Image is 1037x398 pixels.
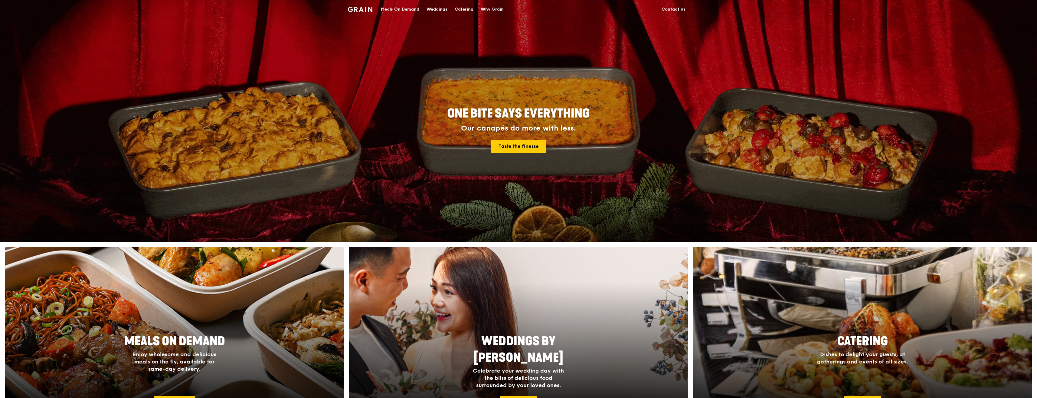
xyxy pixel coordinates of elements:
div: Catering [455,0,473,18]
img: Grain [348,7,372,12]
a: Weddings [423,0,451,18]
span: Catering [837,334,888,349]
span: Weddings by [PERSON_NAME] [474,334,563,365]
span: Dishes to delight your guests, at gatherings and events of all sizes. [817,351,908,365]
div: Weddings [427,0,447,18]
a: Contact us [658,0,689,18]
div: Why Grain [481,0,504,18]
span: ONE BITE SAYS EVERYTHING [447,106,590,121]
span: Celebrate your wedding day with the bliss of delicious food surrounded by your loved ones. [473,367,564,389]
span: Meals On Demand [124,334,225,349]
a: Why Grain [477,0,507,18]
a: Catering [451,0,477,18]
div: Our canapés do more with less. [410,124,627,133]
span: Enjoy wholesome and delicious meals on the fly, available for same-day delivery. [133,351,216,372]
div: Meals On Demand [381,0,419,18]
a: Taste the finesse [491,140,546,153]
